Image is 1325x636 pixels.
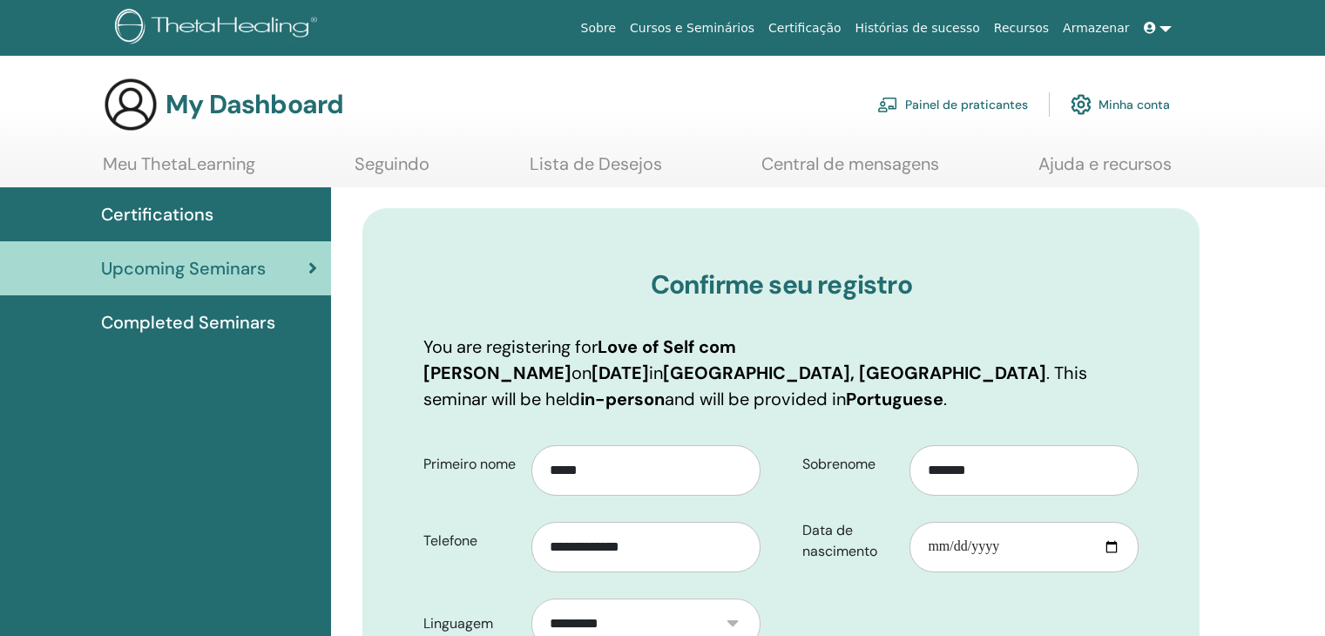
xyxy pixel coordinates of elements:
[410,524,531,558] label: Telefone
[663,362,1046,384] b: [GEOGRAPHIC_DATA], [GEOGRAPHIC_DATA]
[1071,85,1170,124] a: Minha conta
[101,201,213,227] span: Certifications
[166,89,343,120] h3: My Dashboard
[423,334,1139,412] p: You are registering for on in . This seminar will be held and will be provided in .
[789,448,910,481] label: Sobrenome
[410,448,531,481] label: Primeiro nome
[101,255,266,281] span: Upcoming Seminars
[1056,12,1136,44] a: Armazenar
[115,9,323,48] img: logo.png
[877,97,898,112] img: chalkboard-teacher.svg
[789,514,910,568] label: Data de nascimento
[580,388,665,410] b: in-person
[423,269,1139,301] h3: Confirme seu registro
[623,12,761,44] a: Cursos e Seminários
[846,388,943,410] b: Portuguese
[103,153,255,187] a: Meu ThetaLearning
[1038,153,1172,187] a: Ajuda e recursos
[103,77,159,132] img: generic-user-icon.jpg
[987,12,1056,44] a: Recursos
[761,12,848,44] a: Certificação
[848,12,987,44] a: Histórias de sucesso
[761,153,939,187] a: Central de mensagens
[355,153,429,187] a: Seguindo
[877,85,1028,124] a: Painel de praticantes
[592,362,649,384] b: [DATE]
[574,12,623,44] a: Sobre
[530,153,662,187] a: Lista de Desejos
[101,309,275,335] span: Completed Seminars
[1071,90,1092,119] img: cog.svg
